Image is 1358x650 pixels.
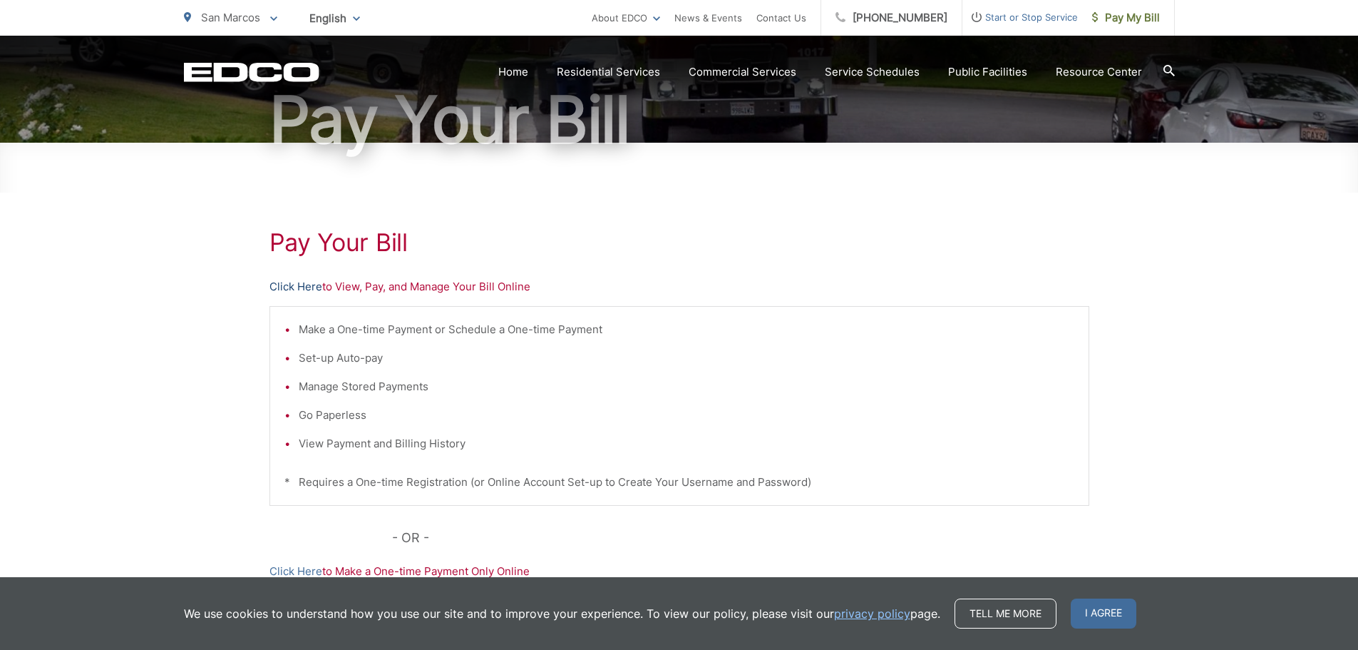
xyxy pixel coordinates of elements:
[498,64,528,81] a: Home
[299,435,1074,452] li: View Payment and Billing History
[825,64,920,81] a: Service Schedules
[1056,64,1142,81] a: Resource Center
[674,9,742,26] a: News & Events
[1092,9,1160,26] span: Pay My Bill
[269,563,1089,580] p: to Make a One-time Payment Only Online
[184,62,319,82] a: EDCD logo. Return to the homepage.
[955,599,1056,629] a: Tell me more
[201,11,260,24] span: San Marcos
[299,378,1074,395] li: Manage Stored Payments
[299,6,371,31] span: English
[557,64,660,81] a: Residential Services
[1071,599,1136,629] span: I agree
[269,278,1089,295] p: to View, Pay, and Manage Your Bill Online
[184,84,1175,156] h1: Pay Your Bill
[269,563,322,580] a: Click Here
[299,321,1074,338] li: Make a One-time Payment or Schedule a One-time Payment
[834,605,910,622] a: privacy policy
[756,9,806,26] a: Contact Us
[269,228,1089,257] h1: Pay Your Bill
[184,605,940,622] p: We use cookies to understand how you use our site and to improve your experience. To view our pol...
[689,64,796,81] a: Commercial Services
[269,278,322,295] a: Click Here
[299,350,1074,367] li: Set-up Auto-pay
[392,527,1089,549] p: - OR -
[948,64,1027,81] a: Public Facilities
[299,407,1074,424] li: Go Paperless
[284,474,1074,491] p: * Requires a One-time Registration (or Online Account Set-up to Create Your Username and Password)
[592,9,660,26] a: About EDCO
